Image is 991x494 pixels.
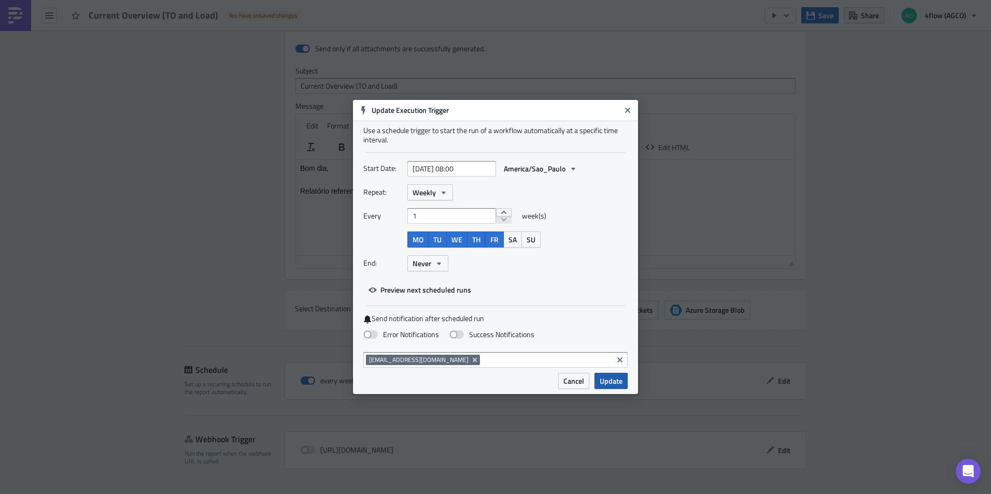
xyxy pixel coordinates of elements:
span: Never [413,258,431,269]
label: End: [363,255,402,271]
label: Repeat: [363,184,402,200]
button: TU [428,231,447,248]
button: TH [467,231,486,248]
button: FR [485,231,504,248]
label: Start Date: [363,161,402,176]
button: Cancel [558,373,589,389]
span: America/Sao_Paulo [504,163,565,174]
button: Clear selected items [614,354,626,366]
span: MO [413,234,423,245]
label: Send notification after scheduled run [363,314,628,324]
span: WE [451,234,462,245]
span: TH [472,234,480,245]
button: America/Sao_Paulo [499,161,583,177]
button: WE [446,231,468,248]
button: Preview next scheduled runs [363,282,476,298]
h6: Update Execution Trigger [372,106,620,115]
button: Remove Tag [471,355,480,365]
span: TU [433,234,442,245]
span: Weekly [413,187,436,198]
span: FR [490,234,499,245]
p: Relatório referente TOs e Loads para análise. [4,27,495,35]
label: Every [363,208,402,224]
button: decrement [496,216,512,224]
button: SA [503,231,522,248]
span: Update [600,375,622,386]
span: SA [508,234,517,245]
span: [EMAIL_ADDRESS][DOMAIN_NAME] [369,356,469,364]
button: Weekly [407,184,453,200]
input: YYYY-MM-DD HH:mm [407,161,496,177]
body: Rich Text Area. Press ALT-0 for help. [4,4,495,58]
div: Open Intercom Messenger [956,459,981,484]
button: increment [496,208,512,216]
button: Close [620,103,635,118]
button: MO [407,231,429,248]
button: Update [594,373,628,389]
label: Success Notifications [449,330,534,339]
span: SU [527,234,535,245]
label: Error Notifications [363,330,439,339]
span: Preview next scheduled runs [380,284,471,295]
span: week(s) [522,208,546,224]
button: SU [521,231,541,248]
p: Bom dia, [4,4,495,12]
button: Never [407,255,448,271]
span: Cancel [563,375,584,386]
div: Use a schedule trigger to start the run of a workflow automatically at a specific time interval. [363,126,628,144]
